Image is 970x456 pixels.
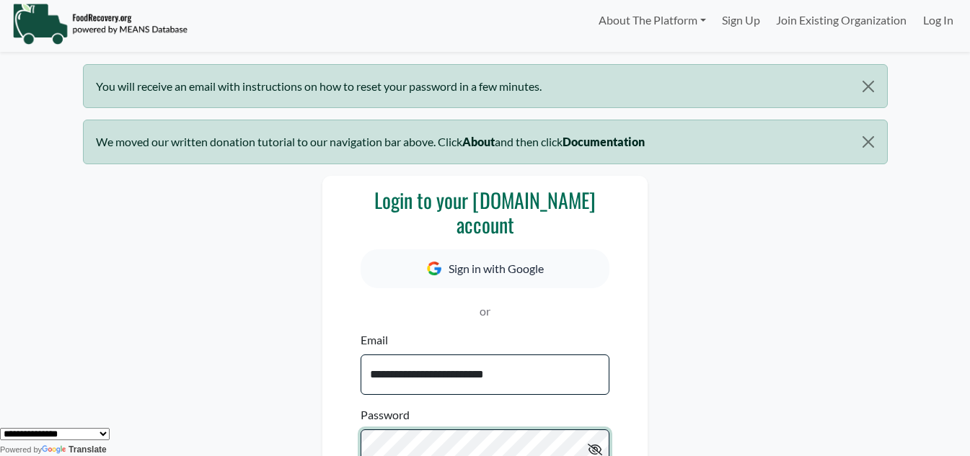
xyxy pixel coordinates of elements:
a: Log In [915,6,961,35]
div: You will receive an email with instructions on how to reset your password in a few minutes. [83,64,888,108]
button: Close [850,65,886,108]
a: Sign Up [714,6,768,35]
img: Google Icon [427,261,441,275]
img: NavigationLogo_FoodRecovery-91c16205cd0af1ed486a0f1a7774a6544ea792ac00100771e7dd3ec7c0e58e41.png [12,2,188,45]
b: About [462,135,495,148]
img: Google Translate [42,445,69,455]
p: or [361,303,609,320]
label: Password [361,406,410,424]
a: Translate [42,444,107,455]
a: Join Existing Organization [768,6,914,35]
label: Email [361,331,388,349]
div: We moved our written donation tutorial to our navigation bar above. Click and then click [83,120,888,164]
a: About The Platform [590,6,713,35]
button: Close [850,120,886,164]
b: Documentation [563,135,645,148]
h3: Login to your [DOMAIN_NAME] account [361,188,609,236]
button: Sign in with Google [361,249,609,288]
